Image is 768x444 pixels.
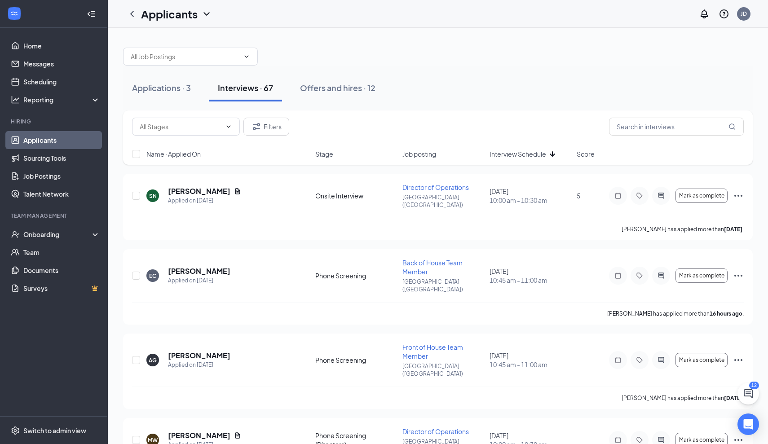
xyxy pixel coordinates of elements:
[315,149,333,158] span: Stage
[402,183,469,191] span: Director of Operations
[656,356,666,364] svg: ActiveChat
[675,189,728,203] button: Mark as complete
[132,82,191,93] div: Applications · 3
[168,196,241,205] div: Applied on [DATE]
[656,192,666,199] svg: ActiveChat
[490,267,571,285] div: [DATE]
[547,149,558,159] svg: ArrowDown
[315,356,397,365] div: Phone Screening
[149,192,157,200] div: SN
[225,123,232,130] svg: ChevronDown
[300,82,375,93] div: Offers and hires · 12
[724,226,742,233] b: [DATE]
[168,276,230,285] div: Applied on [DATE]
[23,426,86,435] div: Switch to admin view
[251,121,262,132] svg: Filter
[634,356,645,364] svg: Tag
[402,343,463,360] span: Front of House Team Member
[710,310,742,317] b: 16 hours ago
[315,191,397,200] div: Onsite Interview
[609,118,744,136] input: Search in interviews
[490,187,571,205] div: [DATE]
[23,167,100,185] a: Job Postings
[634,192,645,199] svg: Tag
[168,266,230,276] h5: [PERSON_NAME]
[634,272,645,279] svg: Tag
[402,149,436,158] span: Job posting
[622,394,744,402] p: [PERSON_NAME] has applied more than .
[23,185,100,203] a: Talent Network
[613,192,623,199] svg: Note
[23,95,101,104] div: Reporting
[679,357,724,363] span: Mark as complete
[23,37,100,55] a: Home
[218,82,273,93] div: Interviews · 67
[23,149,100,167] a: Sourcing Tools
[724,395,742,401] b: [DATE]
[634,436,645,444] svg: Tag
[733,270,744,281] svg: Ellipses
[23,230,93,239] div: Onboarding
[234,432,241,439] svg: Document
[11,212,98,220] div: Team Management
[607,310,744,317] p: [PERSON_NAME] has applied more than .
[402,259,463,276] span: Back of House Team Member
[728,123,736,130] svg: MagnifyingGlass
[149,272,156,280] div: EC
[679,437,724,443] span: Mark as complete
[733,355,744,365] svg: Ellipses
[234,188,241,195] svg: Document
[11,118,98,125] div: Hiring
[699,9,710,19] svg: Notifications
[23,261,100,279] a: Documents
[146,149,201,158] span: Name · Applied On
[490,351,571,369] div: [DATE]
[656,272,666,279] svg: ActiveChat
[490,149,546,158] span: Interview Schedule
[201,9,212,19] svg: ChevronDown
[23,73,100,91] a: Scheduling
[23,243,100,261] a: Team
[168,360,230,369] div: Applied on [DATE]
[243,118,289,136] button: Filter Filters
[490,196,571,205] span: 10:00 am - 10:30 am
[148,436,158,444] div: MW
[23,55,100,73] a: Messages
[149,356,157,364] div: AG
[675,268,728,283] button: Mark as complete
[749,382,759,389] div: 12
[315,271,397,280] div: Phone Screening
[140,122,221,132] input: All Stages
[490,276,571,285] span: 10:45 am - 11:00 am
[127,9,137,19] svg: ChevronLeft
[577,149,595,158] span: Score
[613,356,623,364] svg: Note
[11,95,20,104] svg: Analysis
[131,52,239,62] input: All Job Postings
[743,388,754,399] svg: ChatActive
[87,9,96,18] svg: Collapse
[402,362,484,378] p: [GEOGRAPHIC_DATA] ([GEOGRAPHIC_DATA])
[741,10,747,18] div: JD
[11,230,20,239] svg: UserCheck
[622,225,744,233] p: [PERSON_NAME] has applied more than .
[11,426,20,435] svg: Settings
[613,436,623,444] svg: Note
[719,9,729,19] svg: QuestionInfo
[243,53,250,60] svg: ChevronDown
[656,436,666,444] svg: ActiveChat
[141,6,198,22] h1: Applicants
[402,193,484,209] p: [GEOGRAPHIC_DATA] ([GEOGRAPHIC_DATA])
[577,192,580,200] span: 5
[168,351,230,360] h5: [PERSON_NAME]
[168,186,230,196] h5: [PERSON_NAME]
[490,360,571,369] span: 10:45 am - 11:00 am
[733,190,744,201] svg: Ellipses
[737,383,759,404] button: ChatActive
[675,353,728,367] button: Mark as complete
[679,193,724,199] span: Mark as complete
[10,9,19,18] svg: WorkstreamLogo
[613,272,623,279] svg: Note
[402,427,469,435] span: Director of Operations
